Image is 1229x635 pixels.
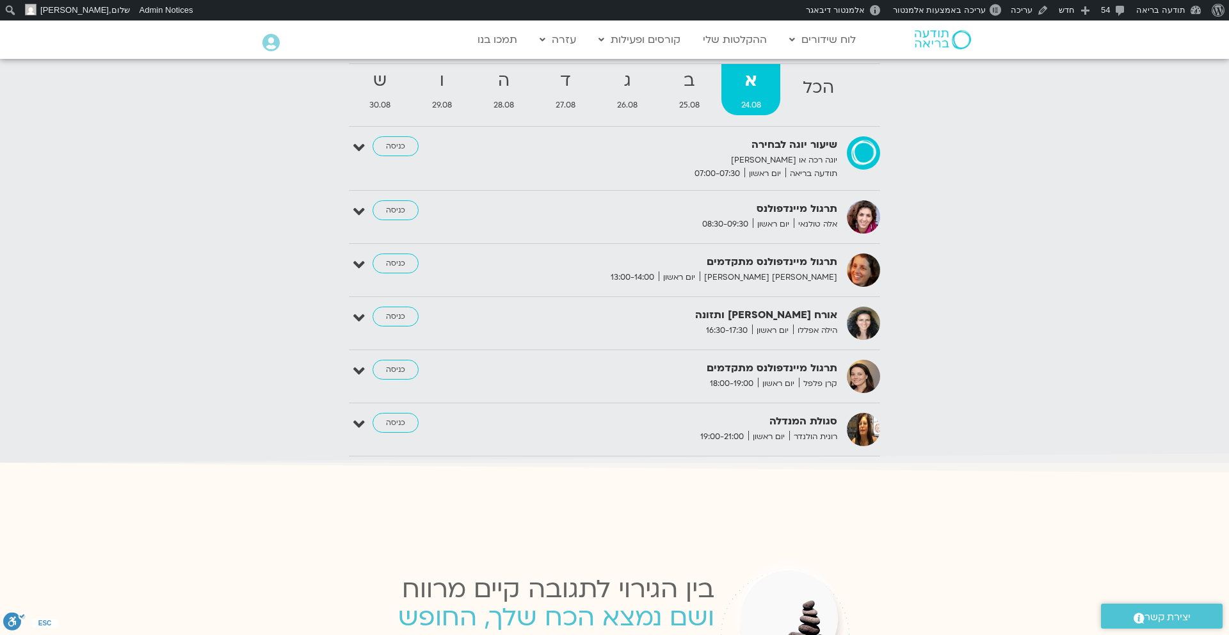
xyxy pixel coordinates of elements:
[373,253,419,274] a: כניסה
[721,99,780,112] span: 24.08
[700,271,837,284] span: [PERSON_NAME] [PERSON_NAME]
[696,28,773,52] a: ההקלטות שלי
[1145,609,1191,626] span: יצירת קשר
[524,154,837,167] p: יוגה רכה או [PERSON_NAME]
[659,64,719,115] a: ב25.08
[373,360,419,380] a: כניסה
[350,64,410,115] a: ש30.08
[524,136,837,154] strong: שיעור יוגה לבחירה
[753,218,794,231] span: יום ראשון
[893,5,986,15] span: עריכה באמצעות אלמנטור
[799,377,837,390] span: קרן פלפל
[698,218,753,231] span: 08:30-09:30
[533,28,582,52] a: עזרה
[758,377,799,390] span: יום ראשון
[659,99,719,112] span: 25.08
[721,67,780,95] strong: א
[789,430,837,444] span: רונית הולנדר
[40,5,109,15] span: [PERSON_NAME]
[536,67,595,95] strong: ד
[606,271,659,284] span: 13:00-14:00
[598,99,657,112] span: 26.08
[783,74,853,102] strong: הכל
[915,30,971,49] img: תודעה בריאה
[413,64,472,115] a: ו29.08
[702,324,752,337] span: 16:30-17:30
[592,28,687,52] a: קורסים ופעילות
[690,167,744,181] span: 07:00-07:30
[524,413,837,430] strong: סגולת המנדלה
[373,136,419,157] a: כניסה
[752,324,793,337] span: יום ראשון
[1101,604,1223,629] a: יצירת קשר
[696,430,748,444] span: 19:00-21:00
[793,324,837,337] span: הילה אפללו
[598,67,657,95] strong: ג
[474,64,534,115] a: ה28.08
[705,377,758,390] span: 18:00-19:00
[524,360,837,377] strong: תרגול מיינדפולנס מתקדמים
[659,67,719,95] strong: ב
[721,64,780,115] a: א24.08
[794,218,837,231] span: אלה טולנאי
[373,200,419,221] a: כניסה
[524,307,837,324] strong: אורח [PERSON_NAME] ותזונה
[536,64,595,115] a: ד27.08
[413,99,472,112] span: 29.08
[748,430,789,444] span: יום ראשון
[373,413,419,433] a: כניסה
[474,99,534,112] span: 28.08
[474,67,534,95] strong: ה
[413,67,472,95] strong: ו
[536,99,595,112] span: 27.08
[598,64,657,115] a: ג26.08
[744,167,785,181] span: יום ראשון
[344,568,714,611] div: בין הגירוי לתגובה קיים מרווח
[373,307,419,327] a: כניסה
[783,64,853,115] a: הכל
[350,99,410,112] span: 30.08
[785,167,837,181] span: תודעה בריאה
[783,28,862,52] a: לוח שידורים
[659,271,700,284] span: יום ראשון
[350,67,410,95] strong: ש
[471,28,524,52] a: תמכו בנו
[524,253,837,271] strong: תרגול מיינדפולנס מתקדמים
[524,200,837,218] strong: תרגול מיינדפולנס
